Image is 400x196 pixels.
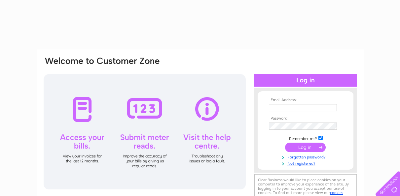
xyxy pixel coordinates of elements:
[269,160,344,166] a: Not registered?
[267,98,344,102] th: Email Address:
[269,154,344,160] a: Forgotten password?
[285,143,326,152] input: Submit
[267,135,344,141] td: Remember me?
[267,116,344,121] th: Password:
